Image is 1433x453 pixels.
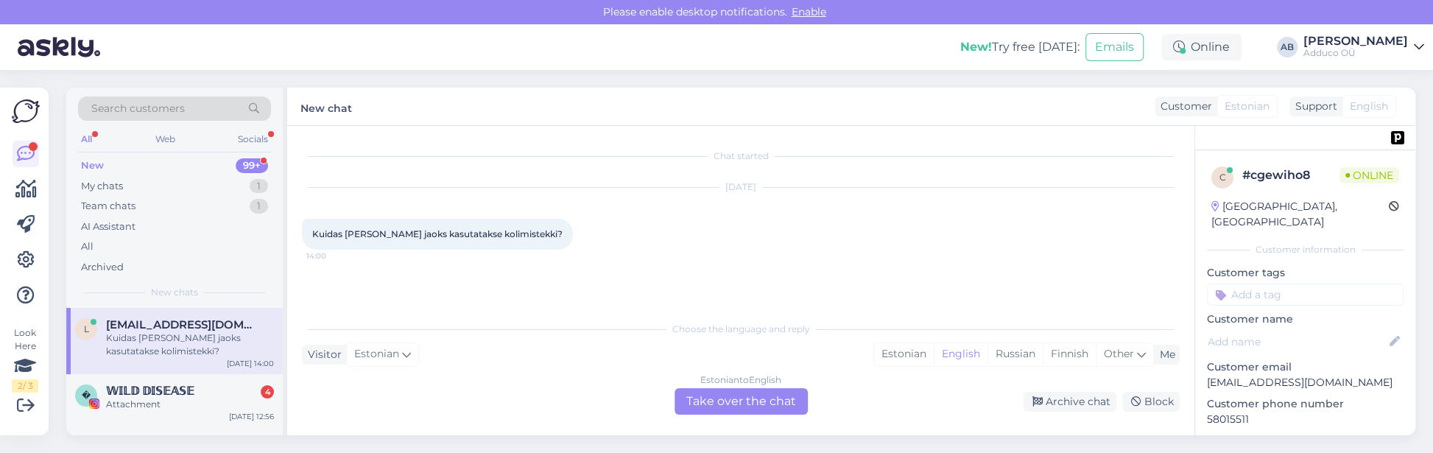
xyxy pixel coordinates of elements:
div: Me [1154,347,1175,362]
p: Visited pages [1207,433,1404,449]
div: Archive chat [1024,392,1116,412]
span: Other [1104,347,1134,360]
div: # cgewiho8 [1242,166,1339,184]
label: New chat [300,96,352,116]
div: Team chats [81,199,135,214]
input: Add a tag [1207,284,1404,306]
p: [EMAIL_ADDRESS][DOMAIN_NAME] [1207,375,1404,390]
div: 99+ [236,158,268,173]
div: Attachment [106,398,274,411]
p: Customer email [1207,359,1404,375]
div: Archived [81,260,124,275]
div: Kuidas [PERSON_NAME] jaoks kasutatakse kolimistekki? [106,331,274,358]
div: Online [1161,34,1242,60]
div: Look Here [12,326,38,393]
div: Try free [DATE]: [960,38,1080,56]
span: Kuidas [PERSON_NAME] jaoks kasutatakse kolimistekki? [312,228,563,239]
span: l [84,323,89,334]
div: Support [1289,99,1337,114]
div: Russian [987,343,1043,365]
div: All [81,239,94,254]
b: New! [960,40,992,54]
div: New [81,158,104,173]
div: 4 [261,385,274,398]
span: English [1350,99,1388,114]
div: Visitor [302,347,342,362]
span: New chats [151,286,198,299]
div: Web [152,130,178,149]
div: Take over the chat [675,388,808,415]
div: Customer information [1207,243,1404,256]
div: AB [1277,37,1298,57]
span: Online [1339,167,1399,183]
span: Search customers [91,101,185,116]
div: [DATE] 14:00 [227,358,274,369]
div: AI Assistant [81,220,135,234]
span: leilaani@mail.com [106,318,259,331]
div: Finnish [1043,343,1096,365]
div: Socials [235,130,271,149]
div: All [78,130,95,149]
span: Enable [787,5,831,18]
div: Estonian to English [700,373,781,387]
div: 1 [250,199,268,214]
div: Estonian [874,343,934,365]
p: Customer name [1207,312,1404,327]
div: Adduco OÜ [1303,47,1408,59]
button: Emails [1085,33,1144,61]
span: Estonian [1225,99,1270,114]
img: pd [1391,131,1404,144]
div: English [934,343,987,365]
span: 𝕎𝕀𝕃𝔻 𝔻𝕀𝕊𝔼𝔸𝕊𝔼 [106,384,194,398]
p: Customer tags [1207,265,1404,281]
p: Customer phone number [1207,396,1404,412]
div: Block [1122,392,1180,412]
img: Askly Logo [12,99,40,123]
div: [DATE] [302,180,1180,194]
div: 1 [250,179,268,194]
a: [PERSON_NAME]Adduco OÜ [1303,35,1424,59]
div: Choose the language and reply [302,323,1180,336]
div: [PERSON_NAME] [1303,35,1408,47]
span: c [1219,172,1226,183]
div: [DATE] 12:56 [229,411,274,422]
div: [GEOGRAPHIC_DATA], [GEOGRAPHIC_DATA] [1211,199,1389,230]
span: Estonian [354,346,399,362]
input: Add name [1208,334,1387,350]
div: My chats [81,179,123,194]
span: � [82,390,91,401]
div: 2 / 3 [12,379,38,393]
div: Chat started [302,150,1180,163]
p: 58015511 [1207,412,1404,427]
div: Customer [1155,99,1212,114]
span: 14:00 [306,250,362,261]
